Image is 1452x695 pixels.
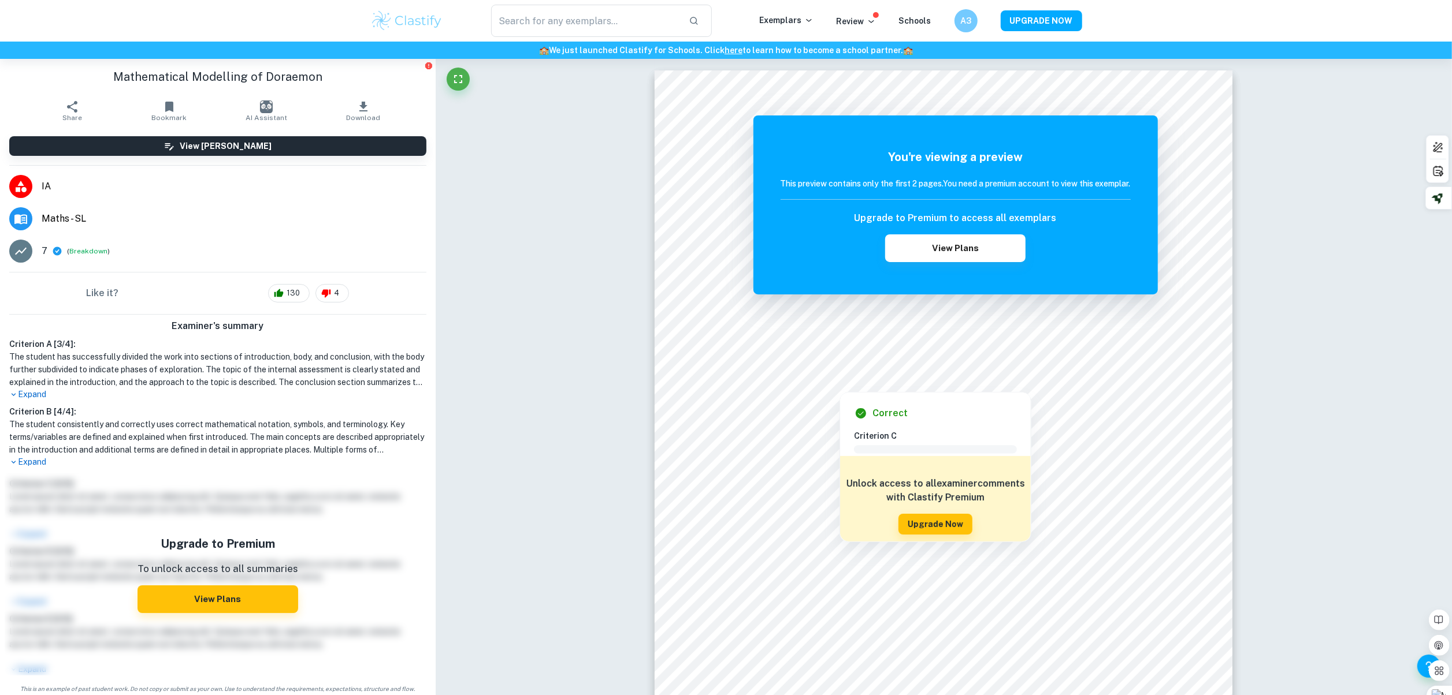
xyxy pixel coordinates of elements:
img: AI Assistant [260,100,273,113]
button: A3 [955,9,978,32]
span: This is an example of past student work. Do not copy or submit as your own. Use to understand the... [5,685,431,693]
h5: You're viewing a preview [781,148,1131,166]
span: Share [62,114,82,122]
span: AI Assistant [246,114,287,122]
button: Share [24,95,121,127]
button: Breakdown [69,246,107,256]
p: 7 [42,244,47,258]
span: 🏫 [539,46,549,55]
h6: Like it? [86,286,118,300]
button: Download [315,95,412,127]
span: IA [42,180,426,193]
a: Schools [899,16,931,25]
h1: The student has successfully divided the work into sections of introduction, body, and conclusion... [9,350,426,388]
h6: Criterion C [854,429,1026,442]
button: Fullscreen [447,68,470,91]
button: View Plans [138,585,298,613]
h6: Upgrade to Premium to access all exemplars [855,211,1057,225]
p: Expand [9,456,426,468]
h1: The student consistently and correctly uses correct mathematical notation, symbols, and terminolo... [9,418,426,456]
h6: Unlock access to all examiner comments with Clastify Premium [846,477,1025,505]
span: Download [346,114,380,122]
button: Upgrade Now [898,514,972,535]
img: Clastify logo [370,9,444,32]
button: Report issue [425,61,433,70]
span: Maths - SL [42,212,426,226]
span: 130 [280,287,306,299]
p: Review [837,15,876,28]
button: View Plans [885,234,1025,262]
h6: We just launched Clastify for Schools. Click to learn how to become a school partner. [2,44,1450,57]
p: Exemplars [760,14,814,27]
span: Bookmark [151,114,187,122]
h6: This preview contains only the first 2 pages. You need a premium account to view this exemplar. [781,177,1131,190]
h6: Criterion B [ 4 / 4 ]: [9,405,426,418]
span: ( ) [67,246,110,257]
button: Bookmark [121,95,218,127]
h6: Criterion A [ 3 / 4 ]: [9,338,426,350]
h6: Examiner's summary [5,319,431,333]
p: To unlock access to all summaries [138,562,298,577]
span: 🏫 [903,46,913,55]
h1: Mathematical Modelling of Doraemon [9,68,426,85]
button: Help and Feedback [1417,655,1440,678]
h6: A3 [959,14,972,27]
h6: Correct [872,406,908,420]
button: View [PERSON_NAME] [9,136,426,156]
a: here [725,46,742,55]
span: 4 [328,287,346,299]
input: Search for any exemplars... [491,5,680,37]
h6: View [PERSON_NAME] [180,140,272,152]
button: UPGRADE NOW [1001,10,1082,31]
button: AI Assistant [218,95,315,127]
p: Expand [9,388,426,401]
h5: Upgrade to Premium [138,535,298,552]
